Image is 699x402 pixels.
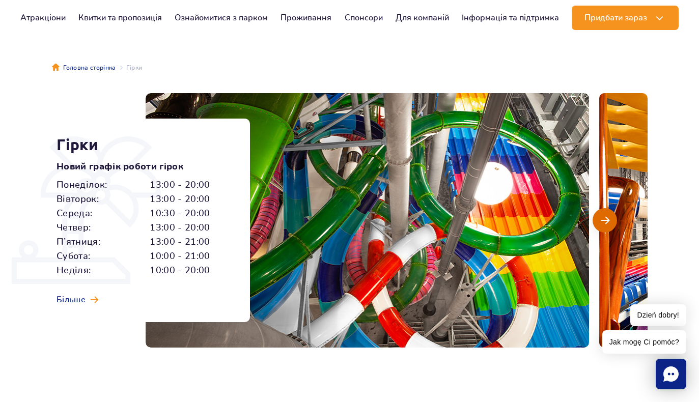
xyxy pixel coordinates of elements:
span: Понеділок: [57,178,107,192]
a: Більше [57,294,98,305]
span: Субота: [57,249,90,264]
span: 13:00 - 20:00 [150,192,210,207]
span: 10:00 - 20:00 [150,264,210,278]
span: Придбати зараз [584,13,647,22]
span: Вівторок: [57,192,99,207]
span: Dzień dobry! [630,304,686,326]
a: Спонсори [345,6,383,30]
span: Четвер: [57,221,91,235]
a: Інформація та підтримка [462,6,559,30]
button: Наступний слайд [593,208,617,233]
h1: Гірки [57,135,227,154]
div: Chat [656,359,686,389]
a: Проживання [281,6,331,30]
span: 10:30 - 20:00 [150,207,210,221]
li: Гірки [116,63,143,73]
span: 13:00 - 20:00 [150,178,210,192]
a: Головна сторінка [52,63,116,73]
span: 10:00 - 21:00 [150,249,210,264]
span: П’ятниця: [57,235,100,249]
span: Jak mogę Ci pomóc? [602,330,686,354]
span: 13:00 - 21:00 [150,235,210,249]
span: Більше [57,294,86,305]
span: Неділя: [57,264,91,278]
button: Придбати зараз [572,6,679,30]
p: Новий графік роботи гірок [57,160,227,174]
a: Квитки та пропозиція [78,6,162,30]
a: Для компаній [396,6,449,30]
a: Атракціони [20,6,66,30]
a: Ознайомитися з парком [175,6,268,30]
span: Середа: [57,207,92,221]
span: 13:00 - 20:00 [150,221,210,235]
